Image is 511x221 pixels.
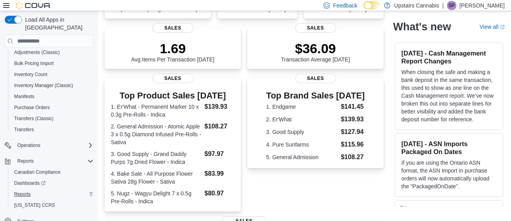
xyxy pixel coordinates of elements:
a: Canadian Compliance [11,167,64,177]
span: Inventory Count [14,71,48,78]
a: Inventory Count [11,70,51,79]
p: If you are using the Ontario ASN format, the ASN Import in purchase orders will now automatically... [401,159,496,190]
a: View allExternal link [480,24,505,30]
button: Bulk Pricing Import [8,58,97,69]
span: Manifests [11,92,94,101]
button: Canadian Compliance [8,167,97,178]
span: Inventory Manager (Classic) [14,82,73,89]
dd: $139.93 [204,102,235,111]
a: [US_STATE] CCRS [11,201,58,210]
dt: 2. General Admission - Atomic Apple 3 x 0.5g Diamond Infused Pre-Rolls - Sativa [111,123,201,146]
span: Sales [295,23,336,33]
p: 1.69 [131,41,215,56]
button: Reports [14,156,37,166]
a: Dashboards [8,178,97,189]
dt: 3. Good Supply [266,128,338,136]
span: Manifests [14,93,34,100]
span: Dashboards [14,180,46,186]
dd: $97.97 [204,149,235,159]
span: Transfers (Classic) [14,115,53,122]
p: Upstairs Cannabis [394,1,439,10]
span: Purchase Orders [14,104,50,111]
h3: [DATE] - Cash Management Report Changes [401,49,496,65]
h2: What's new [393,20,451,33]
a: Adjustments (Classic) [11,48,63,57]
p: $36.09 [281,41,350,56]
span: Reports [17,158,34,164]
input: Dark Mode [364,1,380,9]
span: Operations [14,141,94,150]
span: Sales [152,74,193,83]
span: Adjustments (Classic) [14,49,60,56]
span: Inventory Count [11,70,94,79]
button: Operations [2,140,97,151]
span: Washington CCRS [11,201,94,210]
span: [US_STATE] CCRS [14,202,55,208]
dt: 1. Er'What - Permanent Marker 10 x 0.3g Pre-Rolls - Indica [111,103,201,119]
button: Reports [2,156,97,167]
button: Operations [14,141,44,150]
button: Adjustments (Classic) [8,47,97,58]
span: Canadian Compliance [14,169,61,175]
dt: 3. Good Supply - Grand Daddy Purps 7g Dried Flower - Indica [111,150,201,166]
button: Transfers (Classic) [8,113,97,124]
dt: 5. Nugz - Wagyu Delight 7 x 0.5g Pre-Rolls - Indica [111,189,201,205]
span: Purchase Orders [11,103,94,112]
dd: $80.97 [204,189,235,198]
span: Operations [17,142,40,149]
span: Reports [14,156,94,166]
div: Avg Items Per Transaction [DATE] [131,41,215,63]
dt: 2. Er'What [266,115,338,123]
button: Inventory Manager (Classic) [8,80,97,91]
p: | [442,1,444,10]
dd: $127.94 [341,127,365,137]
span: Sales [295,74,336,83]
a: Manifests [11,92,37,101]
svg: External link [500,25,505,30]
button: Manifests [8,91,97,102]
span: Sales [152,23,193,33]
img: Cova [16,2,51,9]
h3: Top Product Sales [DATE] [111,91,235,100]
p: [PERSON_NAME] [460,1,505,10]
span: SP [449,1,455,10]
a: Inventory Manager (Classic) [11,81,76,90]
div: Transaction Average [DATE] [281,41,350,63]
a: Dashboards [11,178,49,188]
span: Reports [11,189,94,199]
dd: $139.93 [341,115,365,124]
dd: $141.45 [341,102,365,111]
p: When closing the safe and making a bank deposit in the same transaction, this used to show as one... [401,68,496,123]
button: Purchase Orders [8,102,97,113]
dd: $115.96 [341,140,365,149]
span: Feedback [333,2,357,9]
button: Transfers [8,124,97,135]
span: Inventory Manager (Classic) [11,81,94,90]
span: Transfers [14,126,34,133]
span: Transfers (Classic) [11,114,94,123]
button: [US_STATE] CCRS [8,200,97,211]
span: Bulk Pricing Import [11,59,94,68]
a: Transfers [11,125,37,134]
span: Transfers [11,125,94,134]
dd: $108.27 [204,122,235,131]
dt: 5. General Admission [266,153,338,161]
span: Reports [14,191,31,197]
button: Inventory Count [8,69,97,80]
dt: 4. Bake Sale - All Purpose Flower Sativa 28g Flower - Sativa [111,170,201,186]
span: Load All Apps in [GEOGRAPHIC_DATA] [22,16,94,32]
span: Bulk Pricing Import [14,60,54,67]
dd: $108.27 [341,152,365,162]
span: Canadian Compliance [11,167,94,177]
h3: Top Brand Sales [DATE] [266,91,365,100]
h3: [DATE] - ASN Imports Packaged On Dates [401,140,496,156]
span: Dashboards [11,178,94,188]
dt: 1. Endgame [266,103,338,111]
a: Bulk Pricing Import [11,59,57,68]
span: Adjustments (Classic) [11,48,94,57]
div: Sean Paradis [447,1,456,10]
dd: $83.99 [204,169,235,178]
a: Purchase Orders [11,103,53,112]
a: Transfers (Classic) [11,114,57,123]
